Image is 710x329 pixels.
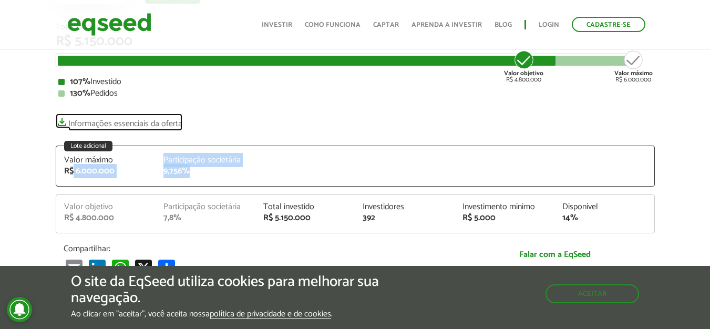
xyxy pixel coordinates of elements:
p: Ao clicar em "aceitar", você aceita nossa . [71,309,411,319]
div: R$ 4.800.000 [64,214,148,222]
div: R$ 4.800.000 [504,49,543,83]
div: Participação societária [163,203,248,211]
div: R$ 5.000 [462,214,547,222]
a: X [133,259,154,276]
div: Disponível [562,203,646,211]
div: Total investido [263,203,347,211]
div: Investido [58,78,652,86]
div: R$ 6.000.000 [64,167,148,176]
button: Aceitar [546,284,639,303]
a: LinkedIn [87,259,108,276]
div: Pedidos [58,89,652,98]
a: Como funciona [305,22,361,28]
a: Cadastre-se [572,17,645,32]
div: Participação societária [163,156,248,164]
strong: 107% [70,75,90,89]
strong: Valor objetivo [504,68,543,78]
div: Investidores [363,203,447,211]
a: política de privacidade e de cookies [210,310,331,319]
div: R$ 5.150.000 [263,214,347,222]
div: Investimento mínimo [462,203,547,211]
img: EqSeed [67,11,151,38]
div: R$ 6.000.000 [614,49,653,83]
a: WhatsApp [110,259,131,276]
div: 392 [363,214,447,222]
div: Valor máximo [64,156,148,164]
a: Investir [262,22,292,28]
div: 14% [562,214,646,222]
a: Informações essenciais da oferta [56,114,182,128]
div: Valor objetivo [64,203,148,211]
a: Blog [495,22,512,28]
a: Email [64,259,85,276]
div: 9,756% [163,167,248,176]
p: Compartilhar: [64,244,447,254]
a: Compartilhar [156,259,177,276]
a: Falar com a EqSeed [463,244,647,265]
div: Lote adicional [64,141,112,151]
a: Login [539,22,559,28]
a: Captar [373,22,399,28]
a: Aprenda a investir [411,22,482,28]
strong: Valor máximo [614,68,653,78]
strong: 130% [70,86,90,100]
h5: O site da EqSeed utiliza cookies para melhorar sua navegação. [71,274,411,306]
div: 7,8% [163,214,248,222]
